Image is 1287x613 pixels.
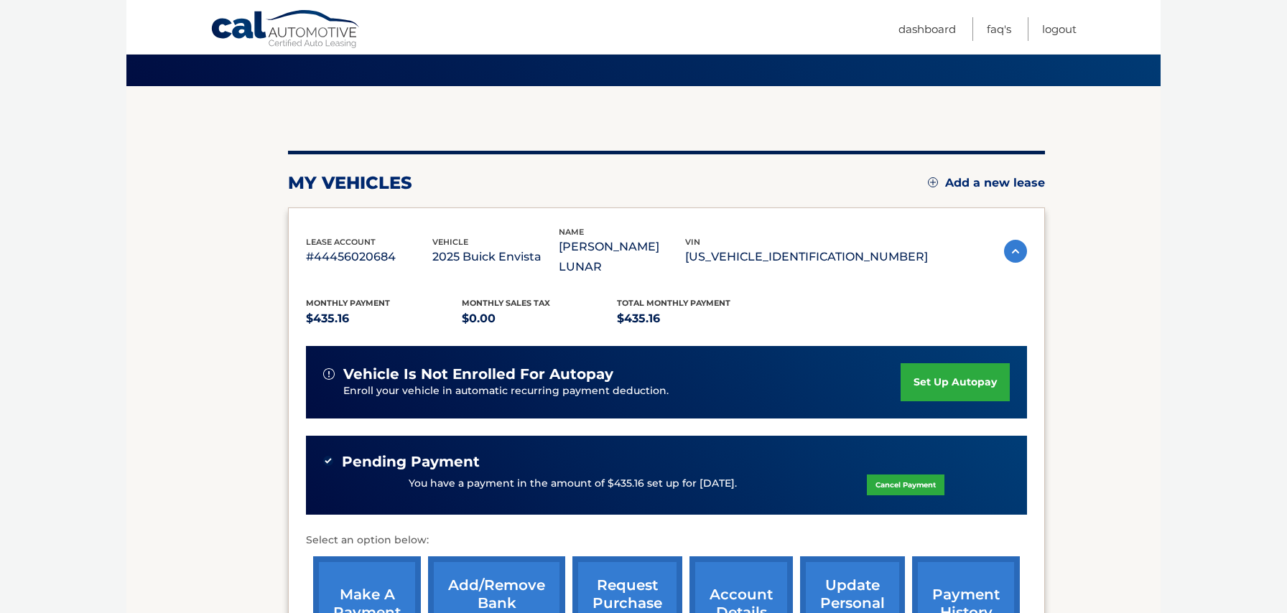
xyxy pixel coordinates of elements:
p: You have a payment in the amount of $435.16 set up for [DATE]. [409,476,737,492]
span: Total Monthly Payment [617,298,730,308]
a: set up autopay [901,363,1010,401]
p: 2025 Buick Envista [432,247,559,267]
a: Cal Automotive [210,9,361,51]
h2: my vehicles [288,172,412,194]
p: #44456020684 [306,247,432,267]
span: vin [685,237,700,247]
a: Dashboard [898,17,956,41]
span: vehicle is not enrolled for autopay [343,365,613,383]
span: lease account [306,237,376,247]
span: Monthly sales Tax [462,298,550,308]
img: alert-white.svg [323,368,335,380]
img: check-green.svg [323,456,333,466]
span: Pending Payment [342,453,480,471]
p: $435.16 [306,309,462,329]
p: [PERSON_NAME] LUNAR [559,237,685,277]
a: Add a new lease [928,176,1045,190]
p: $0.00 [462,309,618,329]
p: [US_VEHICLE_IDENTIFICATION_NUMBER] [685,247,928,267]
img: add.svg [928,177,938,187]
a: Logout [1042,17,1077,41]
span: Monthly Payment [306,298,390,308]
p: Enroll your vehicle in automatic recurring payment deduction. [343,383,901,399]
img: accordion-active.svg [1004,240,1027,263]
a: Cancel Payment [867,474,944,495]
span: vehicle [432,237,468,247]
p: Select an option below: [306,532,1027,549]
span: name [559,227,584,237]
a: FAQ's [987,17,1011,41]
p: $435.16 [617,309,773,329]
